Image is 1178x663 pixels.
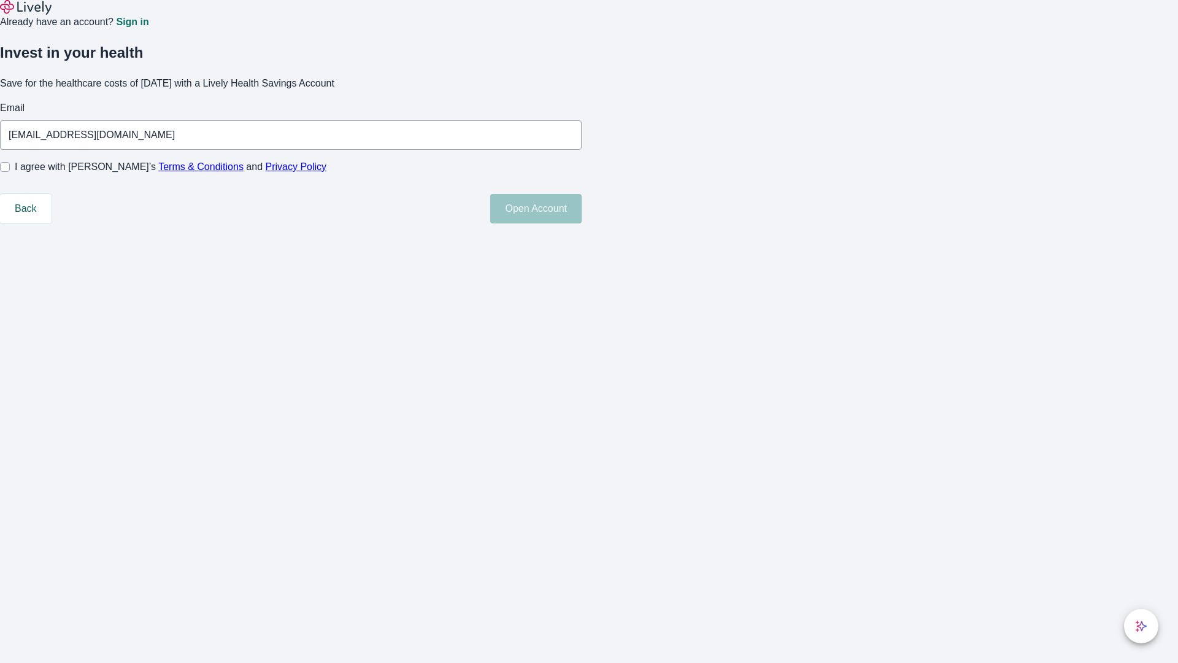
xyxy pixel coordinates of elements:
span: I agree with [PERSON_NAME]’s and [15,160,326,174]
button: chat [1124,609,1158,643]
svg: Lively AI Assistant [1135,620,1147,632]
a: Sign in [116,17,148,27]
a: Privacy Policy [266,161,327,172]
a: Terms & Conditions [158,161,244,172]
